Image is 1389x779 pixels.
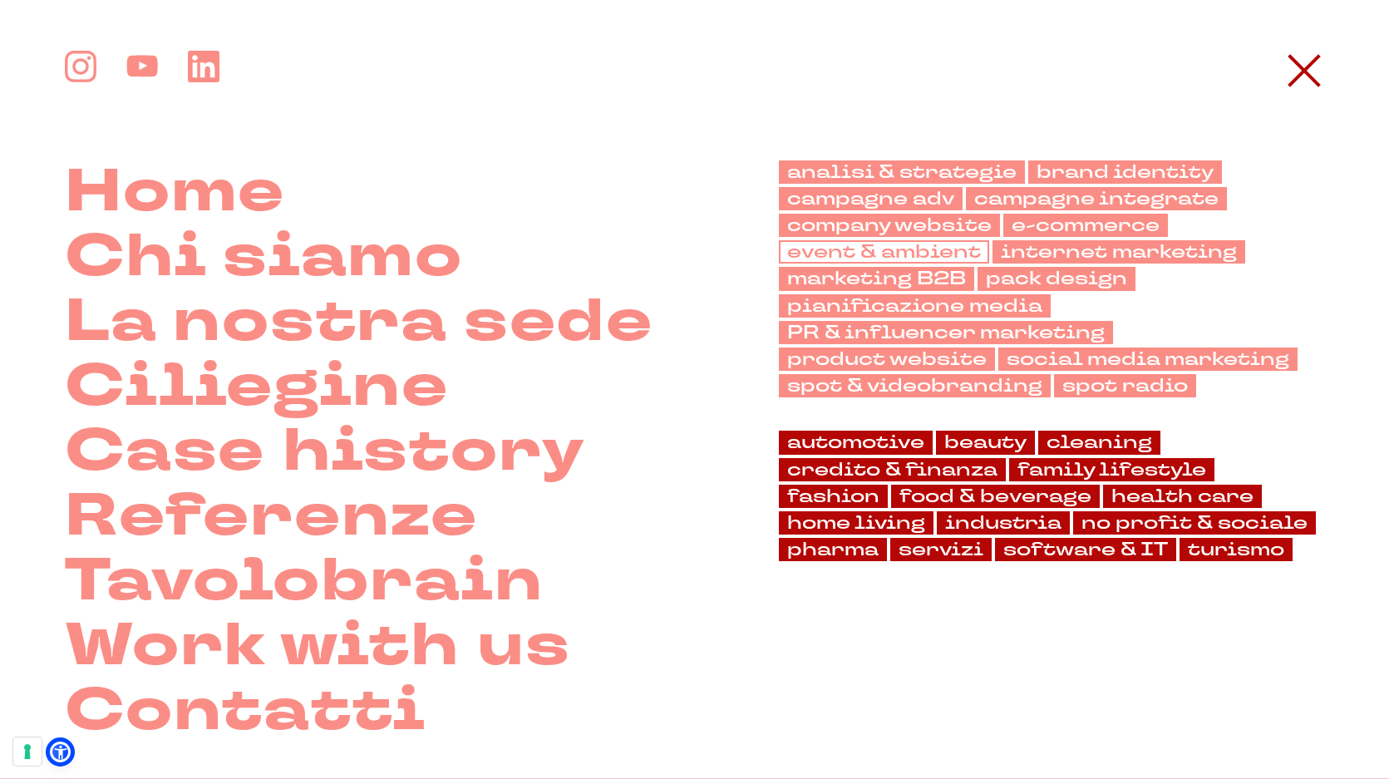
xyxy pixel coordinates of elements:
[1028,160,1222,184] a: brand identity
[779,240,989,264] a: event & ambient
[1073,511,1316,535] a: no profit & sociale
[1009,458,1214,481] a: family lifestyle
[65,679,426,744] a: Contatti
[779,267,974,290] a: marketing B2B
[779,214,1000,237] a: company website
[998,348,1298,371] a: social media marketing
[1103,485,1262,508] a: health care
[779,458,1006,481] a: credito & finanza
[992,240,1245,264] a: internet marketing
[779,348,995,371] a: product website
[65,225,463,290] a: Chi siamo
[65,614,570,679] a: Work with us
[779,187,963,210] a: campagne adv
[13,737,42,766] button: Le tue preferenze relative al consenso per le tecnologie di tracciamento
[779,431,933,454] a: automotive
[995,538,1176,561] a: software & IT
[779,160,1025,184] a: analisi & strategie
[779,485,888,508] a: fashion
[936,431,1035,454] a: beauty
[779,511,933,535] a: home living
[779,538,887,561] a: pharma
[779,294,1051,318] a: pianificazione media
[1038,431,1160,454] a: cleaning
[779,321,1113,344] a: PR & influencer marketing
[891,485,1100,508] a: food & beverage
[65,485,478,550] a: Referenze
[1003,214,1168,237] a: e-commerce
[966,187,1227,210] a: campagne integrate
[65,355,449,420] a: Ciliegine
[65,550,544,614] a: Tavolobrain
[1054,374,1196,397] a: spot radio
[978,267,1135,290] a: pack design
[65,160,285,225] a: Home
[890,538,992,561] a: servizi
[937,511,1070,535] a: industria
[50,742,71,762] a: Open Accessibility Menu
[65,290,653,355] a: La nostra sede
[779,374,1051,397] a: spot & videobranding
[1180,538,1293,561] a: turismo
[65,420,584,485] a: Case history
